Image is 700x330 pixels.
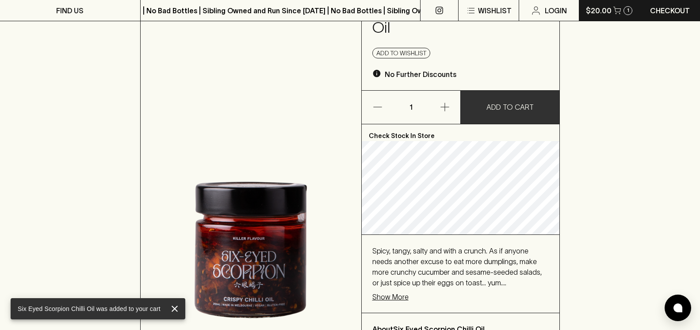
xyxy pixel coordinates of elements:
button: close [168,302,182,316]
p: ADD TO CART [486,102,534,112]
img: bubble-icon [673,303,682,312]
button: ADD TO CART [461,91,559,124]
p: Show More [372,292,409,302]
p: Check Stock In Store [362,124,560,141]
p: Login [545,5,567,16]
p: 1 [401,91,422,124]
span: Spicy, tangy, salty and with a crunch. As if anyone needs another excuse to eat more dumplings, m... [372,247,546,329]
p: Wishlist [478,5,512,16]
div: Six Eyed Scorpion Chilli Oil was added to your cart [18,301,161,317]
p: FIND US [56,5,84,16]
button: Add to wishlist [372,48,430,58]
p: 1 [627,8,629,13]
p: No Further Discounts [385,69,456,80]
p: Checkout [650,5,690,16]
p: $20.00 [586,5,612,16]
